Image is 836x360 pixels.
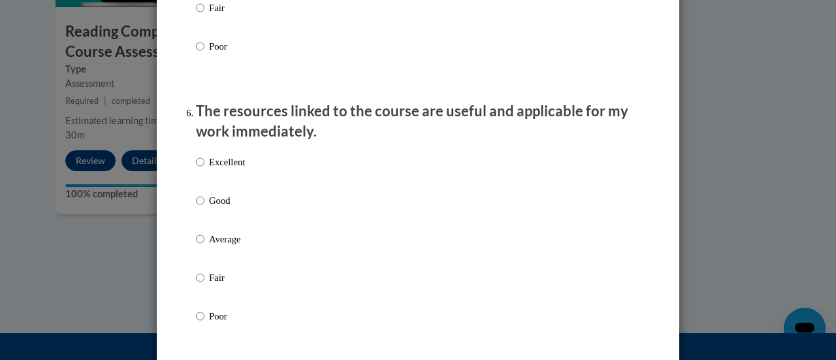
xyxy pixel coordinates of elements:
[196,309,204,323] input: Poor
[209,232,245,246] p: Average
[209,270,245,285] p: Fair
[209,155,245,169] p: Excellent
[196,101,640,142] p: The resources linked to the course are useful and applicable for my work immediately.
[196,232,204,246] input: Average
[209,39,245,54] p: Poor
[196,155,204,169] input: Excellent
[209,1,245,15] p: Fair
[209,309,245,323] p: Poor
[196,193,204,208] input: Good
[196,39,204,54] input: Poor
[196,1,204,15] input: Fair
[209,193,245,208] p: Good
[196,270,204,285] input: Fair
